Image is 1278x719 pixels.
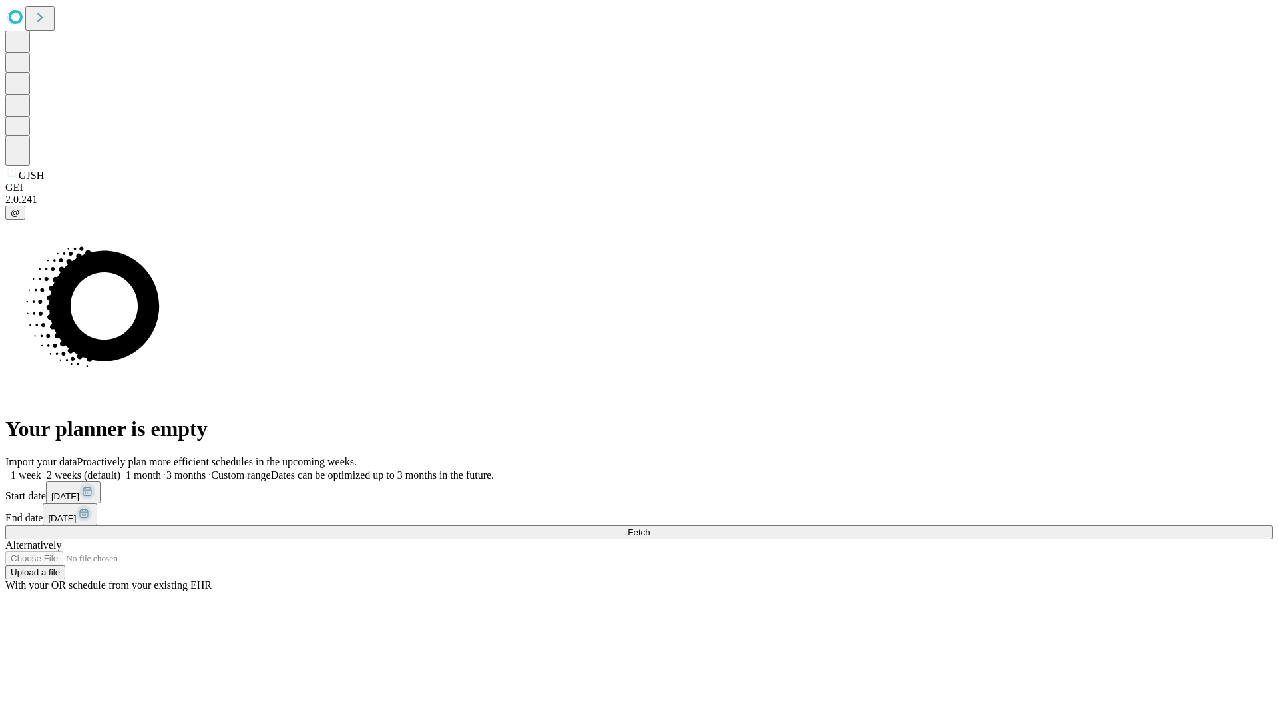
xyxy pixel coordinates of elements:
button: [DATE] [46,481,101,503]
span: With your OR schedule from your existing EHR [5,579,212,591]
span: 2 weeks (default) [47,469,120,481]
div: Start date [5,481,1273,503]
span: [DATE] [51,491,79,501]
span: Import your data [5,456,77,467]
h1: Your planner is empty [5,417,1273,441]
span: GJSH [19,170,44,181]
span: @ [11,208,20,218]
span: [DATE] [48,513,76,523]
span: 1 week [11,469,41,481]
span: Proactively plan more efficient schedules in the upcoming weeks. [77,456,357,467]
button: [DATE] [43,503,97,525]
span: Dates can be optimized up to 3 months in the future. [271,469,494,481]
button: Upload a file [5,565,65,579]
span: Custom range [211,469,270,481]
span: 3 months [166,469,206,481]
div: 2.0.241 [5,194,1273,206]
button: Fetch [5,525,1273,539]
span: Fetch [628,527,650,537]
span: 1 month [126,469,161,481]
span: Alternatively [5,539,61,551]
div: GEI [5,182,1273,194]
div: End date [5,503,1273,525]
button: @ [5,206,25,220]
